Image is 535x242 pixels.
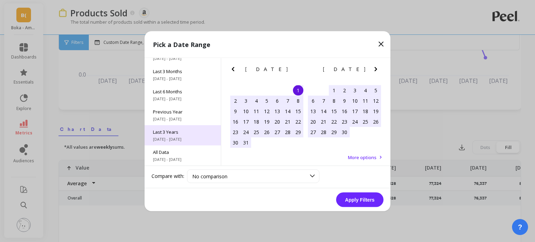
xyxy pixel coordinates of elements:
[339,95,350,106] div: Choose Wednesday, April 9th, 2025
[336,192,383,207] button: Apply Filters
[371,116,381,127] div: Choose Saturday, April 26th, 2025
[282,95,293,106] div: Choose Friday, March 7th, 2025
[339,127,350,137] div: Choose Wednesday, April 30th, 2025
[329,106,339,116] div: Choose Tuesday, April 15th, 2025
[153,68,212,74] span: Last 3 Months
[308,85,381,137] div: month 2025-04
[153,156,212,162] span: [DATE] - [DATE]
[192,173,227,179] span: No comparison
[153,128,212,135] span: Last 3 Years
[360,106,371,116] div: Choose Friday, April 18th, 2025
[350,95,360,106] div: Choose Thursday, April 10th, 2025
[318,116,329,127] div: Choose Monday, April 21st, 2025
[230,116,241,127] div: Choose Sunday, March 16th, 2025
[360,116,371,127] div: Choose Friday, April 25th, 2025
[307,65,318,76] button: Previous Month
[348,154,377,160] span: More options
[371,95,381,106] div: Choose Saturday, April 12th, 2025
[293,85,303,95] div: Choose Saturday, March 1st, 2025
[251,95,262,106] div: Choose Tuesday, March 4th, 2025
[230,95,241,106] div: Choose Sunday, March 2nd, 2025
[360,85,371,95] div: Choose Friday, April 4th, 2025
[360,95,371,106] div: Choose Friday, April 11th, 2025
[153,136,212,142] span: [DATE] - [DATE]
[153,76,212,81] span: [DATE] - [DATE]
[308,116,318,127] div: Choose Sunday, April 20th, 2025
[350,85,360,95] div: Choose Thursday, April 3rd, 2025
[318,106,329,116] div: Choose Monday, April 14th, 2025
[241,116,251,127] div: Choose Monday, March 17th, 2025
[241,137,251,148] div: Choose Monday, March 31st, 2025
[282,127,293,137] div: Choose Friday, March 28th, 2025
[245,66,289,72] span: [DATE]
[339,85,350,95] div: Choose Wednesday, April 2nd, 2025
[251,116,262,127] div: Choose Tuesday, March 18th, 2025
[272,127,282,137] div: Choose Thursday, March 27th, 2025
[339,116,350,127] div: Choose Wednesday, April 23rd, 2025
[329,95,339,106] div: Choose Tuesday, April 8th, 2025
[350,116,360,127] div: Choose Thursday, April 24th, 2025
[241,106,251,116] div: Choose Monday, March 10th, 2025
[293,116,303,127] div: Choose Saturday, March 22nd, 2025
[329,116,339,127] div: Choose Tuesday, April 22nd, 2025
[339,106,350,116] div: Choose Wednesday, April 16th, 2025
[153,116,212,122] span: [DATE] - [DATE]
[371,85,381,95] div: Choose Saturday, April 5th, 2025
[230,106,241,116] div: Choose Sunday, March 9th, 2025
[262,127,272,137] div: Choose Wednesday, March 26th, 2025
[153,88,212,94] span: Last 6 Months
[371,106,381,116] div: Choose Saturday, April 19th, 2025
[153,96,212,101] span: [DATE] - [DATE]
[323,66,366,72] span: [DATE]
[308,106,318,116] div: Choose Sunday, April 13th, 2025
[152,173,184,180] label: Compare with:
[262,95,272,106] div: Choose Wednesday, March 5th, 2025
[230,127,241,137] div: Choose Sunday, March 23rd, 2025
[251,127,262,137] div: Choose Tuesday, March 25th, 2025
[282,106,293,116] div: Choose Friday, March 14th, 2025
[241,127,251,137] div: Choose Monday, March 24th, 2025
[272,106,282,116] div: Choose Thursday, March 13th, 2025
[372,65,383,76] button: Next Month
[262,116,272,127] div: Choose Wednesday, March 19th, 2025
[318,127,329,137] div: Choose Monday, April 28th, 2025
[282,116,293,127] div: Choose Friday, March 21st, 2025
[518,222,522,232] span: ?
[294,65,305,76] button: Next Month
[293,106,303,116] div: Choose Saturday, March 15th, 2025
[293,95,303,106] div: Choose Saturday, March 8th, 2025
[329,85,339,95] div: Choose Tuesday, April 1st, 2025
[153,39,210,49] p: Pick a Date Range
[230,85,303,148] div: month 2025-03
[251,106,262,116] div: Choose Tuesday, March 11th, 2025
[308,127,318,137] div: Choose Sunday, April 27th, 2025
[229,65,240,76] button: Previous Month
[230,137,241,148] div: Choose Sunday, March 30th, 2025
[241,95,251,106] div: Choose Monday, March 3rd, 2025
[153,149,212,155] span: All Data
[272,116,282,127] div: Choose Thursday, March 20th, 2025
[153,55,212,61] span: [DATE] - [DATE]
[272,95,282,106] div: Choose Thursday, March 6th, 2025
[512,219,528,235] button: ?
[153,108,212,115] span: Previous Year
[262,106,272,116] div: Choose Wednesday, March 12th, 2025
[318,95,329,106] div: Choose Monday, April 7th, 2025
[293,127,303,137] div: Choose Saturday, March 29th, 2025
[350,106,360,116] div: Choose Thursday, April 17th, 2025
[308,95,318,106] div: Choose Sunday, April 6th, 2025
[329,127,339,137] div: Choose Tuesday, April 29th, 2025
